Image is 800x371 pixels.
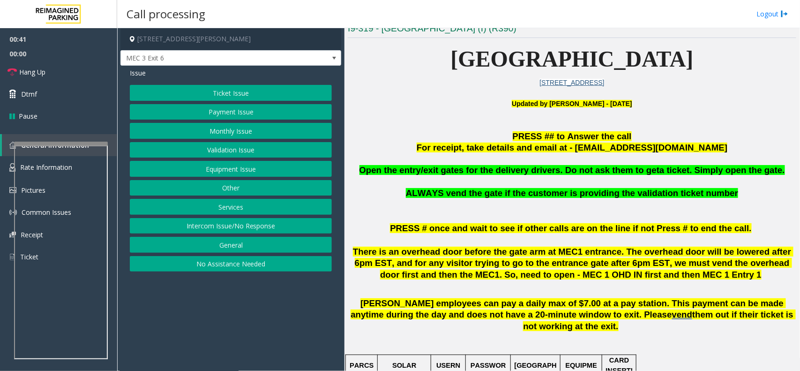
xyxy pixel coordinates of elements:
span: ALWAYS vend the gate if the customer is providing the validation ticket number [406,188,738,198]
span: [PERSON_NAME] employees can pay a daily max of $7.00 at a pay station. This payment can be made a... [351,298,786,320]
span: Issue [130,68,146,78]
button: Monthly Issue [130,123,332,139]
span: vend [672,310,693,320]
span: [GEOGRAPHIC_DATA] [451,46,694,71]
img: 'icon' [9,187,16,193]
span: Pause [19,111,37,121]
span: PARCS [350,362,374,369]
span: . [616,321,618,331]
h3: Call processing [122,2,210,25]
span: Hang Up [19,67,45,77]
button: Other [130,180,332,196]
button: Services [130,199,332,215]
span: PRESS ## to Answer the call [513,131,632,141]
img: 'icon' [9,232,16,238]
a: [STREET_ADDRESS] [539,79,604,86]
button: Ticket Issue [130,85,332,101]
a: General Information [2,134,117,156]
span: Dtmf [21,89,37,99]
button: No Assistance Needed [130,256,332,272]
button: Equipment Issue [130,161,332,177]
button: Validation Issue [130,142,332,158]
span: General Information [21,141,89,150]
button: Payment Issue [130,104,332,120]
img: logout [781,9,788,19]
img: 'icon' [9,163,15,172]
img: 'icon' [9,253,15,261]
b: Updated by [PERSON_NAME] - [DATE] [512,100,632,107]
a: Logout [756,9,788,19]
span: Open the entry/exit gates for the delivery drivers. Do not ask them to get [359,165,660,175]
img: 'icon' [9,209,17,216]
img: 'icon' [9,142,16,149]
span: There is an overhead door before the gate arm at MEC1 entrance. The overhead door will be lowered... [353,247,793,280]
button: Intercom Issue/No Response [130,218,332,234]
button: General [130,237,332,253]
span: MEC 3 Exit 6 [121,51,297,66]
h3: I9-319 - [GEOGRAPHIC_DATA] (I) (R390) [348,23,796,38]
span: PRESS # once and wait to see if other calls are on the line if not Press # to end the call. [390,223,751,233]
span: For receipt, take details and email at - [EMAIL_ADDRESS][DOMAIN_NAME] [417,143,727,152]
span: a ticket. Simply open the gate. [659,165,785,175]
h4: [STREET_ADDRESS][PERSON_NAME] [120,28,341,50]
